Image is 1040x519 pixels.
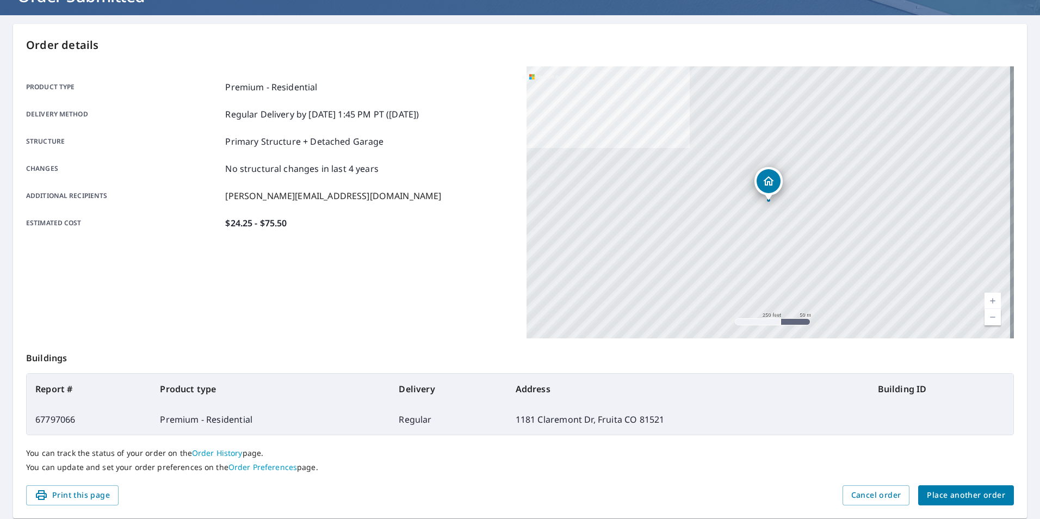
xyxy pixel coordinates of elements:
button: Place another order [918,485,1014,505]
button: Cancel order [843,485,910,505]
span: Place another order [927,489,1005,502]
td: 1181 Claremont Dr, Fruita CO 81521 [507,404,869,435]
a: Order History [192,448,243,458]
td: 67797066 [27,404,151,435]
a: Current Level 17, Zoom In [985,293,1001,309]
a: Order Preferences [228,462,297,472]
p: Estimated cost [26,217,221,230]
div: Dropped pin, building 1, Residential property, 1181 Claremont Dr Fruita, CO 81521 [754,167,783,201]
th: Report # [27,374,151,404]
p: Additional recipients [26,189,221,202]
p: Delivery method [26,108,221,121]
p: Order details [26,37,1014,53]
span: Print this page [35,489,110,502]
p: You can track the status of your order on the page. [26,448,1014,458]
p: Changes [26,162,221,175]
p: No structural changes in last 4 years [225,162,379,175]
p: $24.25 - $75.50 [225,217,287,230]
td: Premium - Residential [151,404,390,435]
p: Regular Delivery by [DATE] 1:45 PM PT ([DATE]) [225,108,419,121]
button: Print this page [26,485,119,505]
a: Current Level 17, Zoom Out [985,309,1001,325]
p: [PERSON_NAME][EMAIL_ADDRESS][DOMAIN_NAME] [225,189,441,202]
p: Buildings [26,338,1014,373]
p: You can update and set your order preferences on the page. [26,462,1014,472]
th: Address [507,374,869,404]
p: Product type [26,81,221,94]
th: Delivery [390,374,506,404]
p: Structure [26,135,221,148]
th: Building ID [869,374,1013,404]
p: Premium - Residential [225,81,317,94]
td: Regular [390,404,506,435]
th: Product type [151,374,390,404]
p: Primary Structure + Detached Garage [225,135,383,148]
span: Cancel order [851,489,901,502]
